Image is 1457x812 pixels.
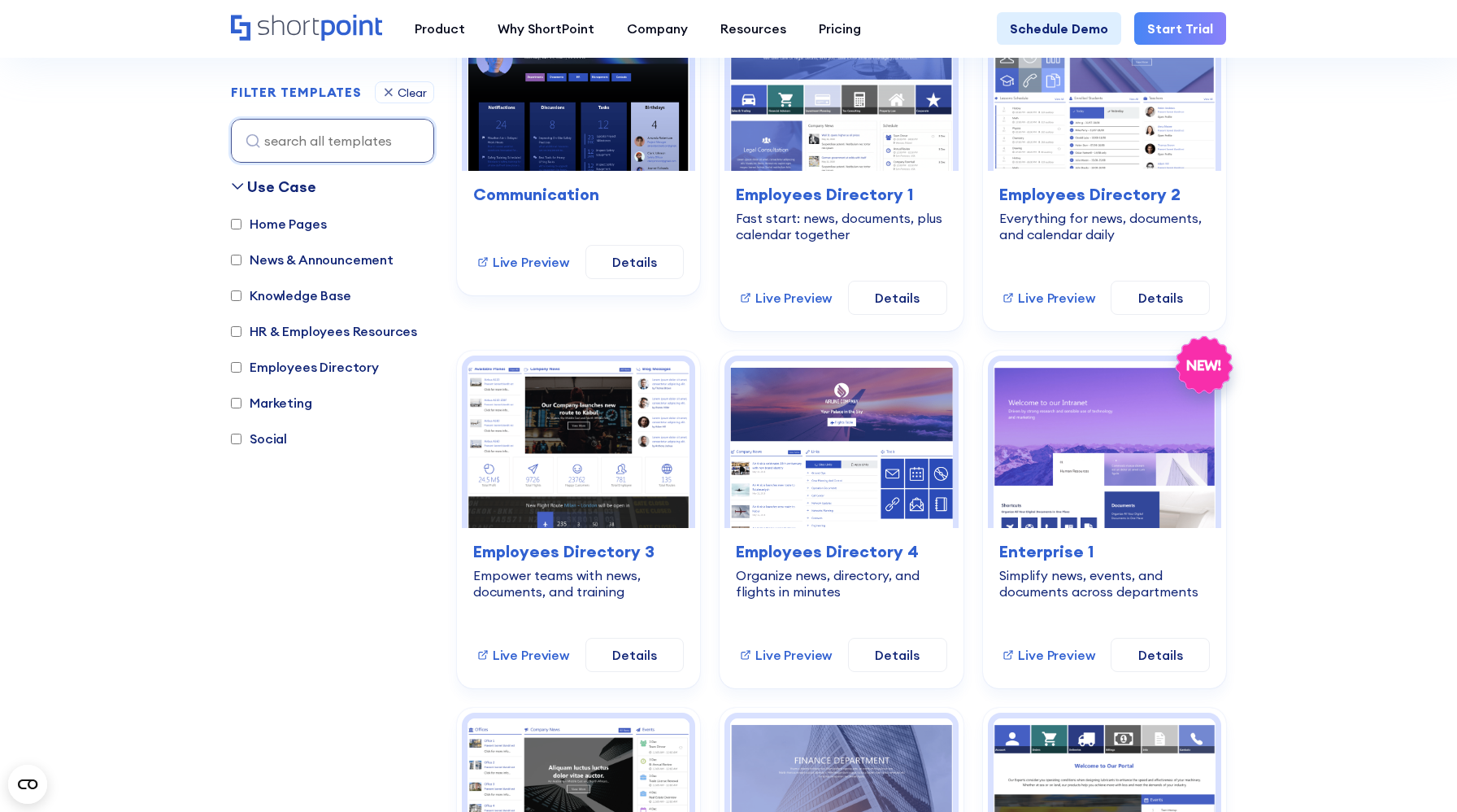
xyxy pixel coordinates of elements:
a: Live Preview [739,645,832,665]
img: Enterprise 1 [994,361,1216,528]
a: Details [585,638,685,672]
div: Organize news, directory, and flights in minutes [736,567,946,600]
img: Employees Directory 4 [730,361,952,528]
a: Details [848,281,947,315]
a: Live Preview [476,252,569,272]
div: Why ShortPoint [498,19,594,38]
a: Company [611,12,704,45]
input: Home Pages [231,219,241,229]
h3: Employees Directory 2 [999,182,1210,207]
a: Details [585,245,685,279]
iframe: Chat Widget [1376,734,1457,812]
h2: FILTER TEMPLATES [231,85,362,100]
img: Employees Directory 3 [468,361,689,528]
div: Clear [398,87,427,98]
h3: Employees Directory 1 [736,182,946,207]
a: Pricing [802,12,877,45]
div: Product [415,19,465,38]
label: Employees Directory [231,357,379,377]
a: Home [231,15,382,42]
button: Open CMP widget [8,765,47,804]
input: Knowledge Base [231,290,241,301]
a: Start Trial [1134,12,1226,45]
img: Employees Directory 1 [730,4,952,171]
label: News & Announcement [231,250,394,269]
div: Simplify news, events, and documents across departments [999,567,1210,600]
h3: Enterprise 1 [999,539,1210,564]
img: Employees Directory 2 [994,4,1216,171]
a: Live Preview [1002,645,1094,665]
input: Social [231,434,241,444]
a: Details [1111,638,1210,672]
label: Home Pages [231,214,326,234]
label: Knowledge Base [231,286,351,305]
a: Details [848,638,947,672]
a: Details [1111,281,1210,315]
h3: Communication [473,182,684,207]
input: Marketing [231,398,241,408]
a: Live Preview [1002,288,1094,308]
img: Communication [468,4,689,171]
div: Empower teams with news, documents, and training [473,567,684,600]
div: Fast start: news, documents, plus calendar together [736,210,946,242]
label: Marketing [231,393,312,413]
div: Everything for news, documents, and calendar daily [999,210,1210,242]
a: Product [398,12,481,45]
div: Company [627,19,688,38]
a: Why ShortPoint [481,12,611,45]
input: Employees Directory [231,362,241,373]
a: Live Preview [739,288,832,308]
input: HR & Employees Resources [231,326,241,337]
a: Live Preview [476,645,569,665]
a: Resources [704,12,802,45]
div: Pricing [819,19,861,38]
h3: Employees Directory 3 [473,539,684,564]
input: search all templates [231,119,434,163]
div: Resources [720,19,786,38]
input: News & Announcement [231,255,241,265]
label: HR & Employees Resources [231,321,417,341]
h3: Employees Directory 4 [736,539,946,564]
div: Use Case [247,176,316,198]
label: Social [231,429,287,448]
a: Schedule Demo [997,12,1121,45]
